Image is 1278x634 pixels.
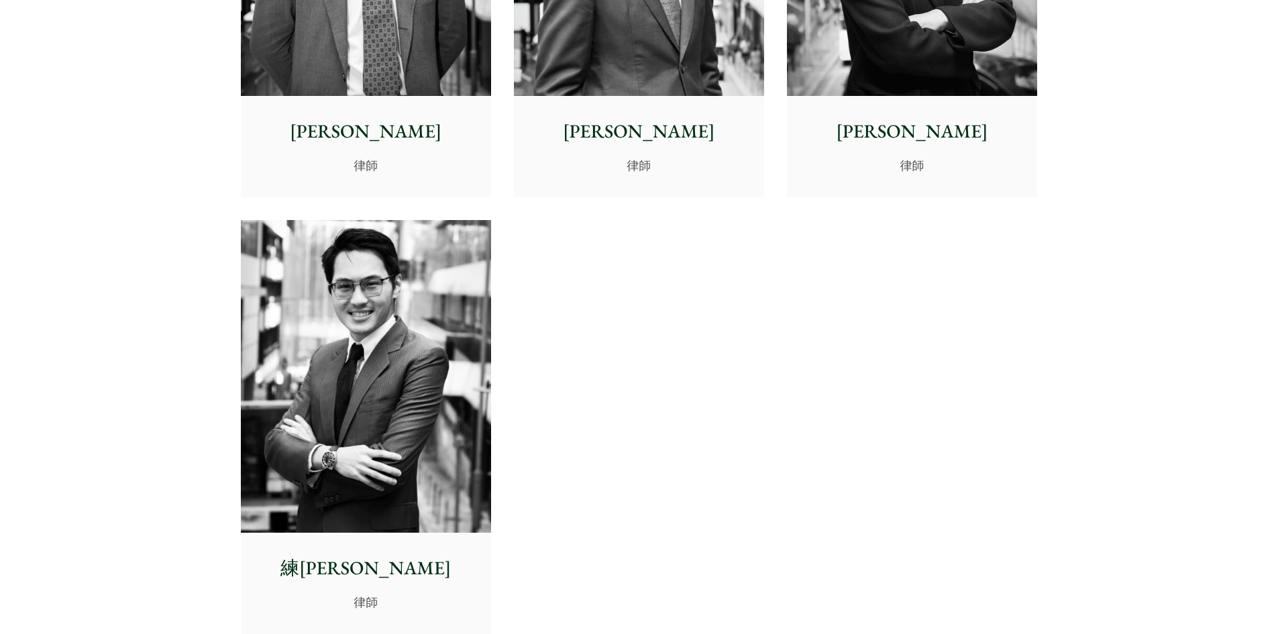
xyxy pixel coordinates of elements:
p: 律師 [798,156,1026,174]
p: 律師 [252,156,480,174]
p: [PERSON_NAME] [525,117,753,146]
p: [PERSON_NAME] [252,117,480,146]
p: 練[PERSON_NAME] [252,554,480,582]
p: 律師 [525,156,753,174]
p: 律師 [252,593,480,611]
p: [PERSON_NAME] [798,117,1026,146]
